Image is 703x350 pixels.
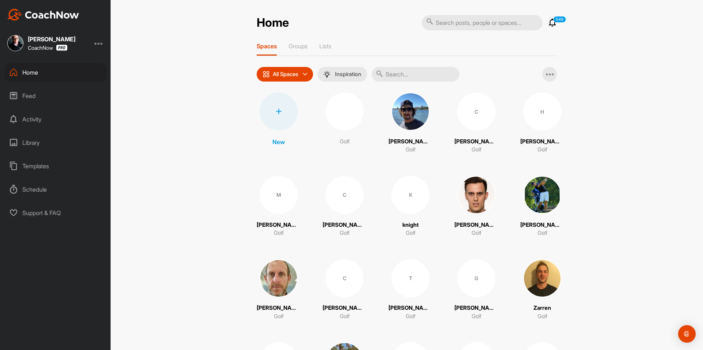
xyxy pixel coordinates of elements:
img: square_c74c483136c5a322e8c3ab00325b5695.jpg [391,93,429,131]
p: Groups [289,42,308,50]
a: KknightGolf [388,176,432,237]
div: C [457,93,495,131]
div: Library [4,133,107,152]
p: [PERSON_NAME] [323,221,367,229]
div: Activity [4,110,107,128]
p: Golf [406,146,416,154]
div: C [326,259,364,297]
a: ZarrenGolf [520,259,564,321]
p: Lists [319,42,331,50]
a: C[PERSON_NAME]Golf [323,176,367,237]
div: [PERSON_NAME] [28,36,75,42]
a: Golf [323,93,367,154]
img: square_04ca77c7c53cd3339529e915fae3917d.jpg [457,176,495,214]
p: Golf [538,229,547,237]
div: Open Intercom Messenger [678,325,696,343]
img: square_3693790e66a3519a47180c501abf0a57.jpg [523,259,561,297]
p: All Spaces [273,71,298,77]
p: [PERSON_NAME] [323,304,367,312]
p: Golf [538,312,547,321]
p: Golf [406,229,416,237]
div: G [457,259,495,297]
a: [PERSON_NAME]Golf [388,93,432,154]
p: Zarren [533,304,551,312]
a: G[PERSON_NAME]Golf [454,259,498,321]
div: C [326,176,364,214]
img: icon [263,71,270,78]
p: Golf [340,229,350,237]
a: T[PERSON_NAME]Golf [388,259,432,321]
p: Golf [340,312,350,321]
a: M[PERSON_NAME]Golf [257,176,301,237]
p: Golf [472,146,481,154]
img: menuIcon [323,71,331,78]
p: Golf [274,312,284,321]
div: T [391,259,429,297]
p: Golf [340,138,350,146]
p: knight [402,221,419,229]
a: H[PERSON_NAME]Golf [520,93,564,154]
a: [PERSON_NAME]Golf [454,176,498,237]
p: New [272,138,285,146]
img: square_c52517cafae7cc9ad69740a6896fcb52.jpg [523,176,561,214]
p: [PERSON_NAME] [454,221,498,229]
p: [PERSON_NAME] [257,221,301,229]
div: Support & FAQ [4,204,107,222]
h2: Home [257,16,289,30]
a: C[PERSON_NAME]Golf [323,259,367,321]
a: [PERSON_NAME]Golf [520,176,564,237]
a: [PERSON_NAME]Golf [257,259,301,321]
div: CoachNow [28,45,67,51]
p: Spaces [257,42,277,50]
div: Home [4,63,107,82]
p: [PERSON_NAME] [388,304,432,312]
p: [PERSON_NAME] [454,304,498,312]
p: Golf [406,312,416,321]
div: M [260,176,298,214]
img: CoachNow [7,9,79,20]
p: [PERSON_NAME] [520,138,564,146]
div: Feed [4,87,107,105]
div: Templates [4,157,107,175]
div: H [523,93,561,131]
img: square_e5a1c8b45c7a489716c79f886f6a0dca.jpg [260,259,298,297]
a: C[PERSON_NAME]Golf [454,93,498,154]
div: K [391,176,429,214]
img: CoachNow Pro [56,45,67,51]
p: Golf [538,146,547,154]
p: 549 [553,16,566,23]
p: [PERSON_NAME] [388,138,432,146]
input: Search... [372,67,460,82]
p: [PERSON_NAME] [257,304,301,312]
img: square_d7b6dd5b2d8b6df5777e39d7bdd614c0.jpg [7,35,23,51]
input: Search posts, people or spaces... [422,15,543,30]
p: [PERSON_NAME] [454,138,498,146]
div: Schedule [4,180,107,199]
p: [PERSON_NAME] [520,221,564,229]
p: Golf [472,312,481,321]
p: Golf [274,229,284,237]
p: Golf [472,229,481,237]
p: Inspiration [335,71,361,77]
